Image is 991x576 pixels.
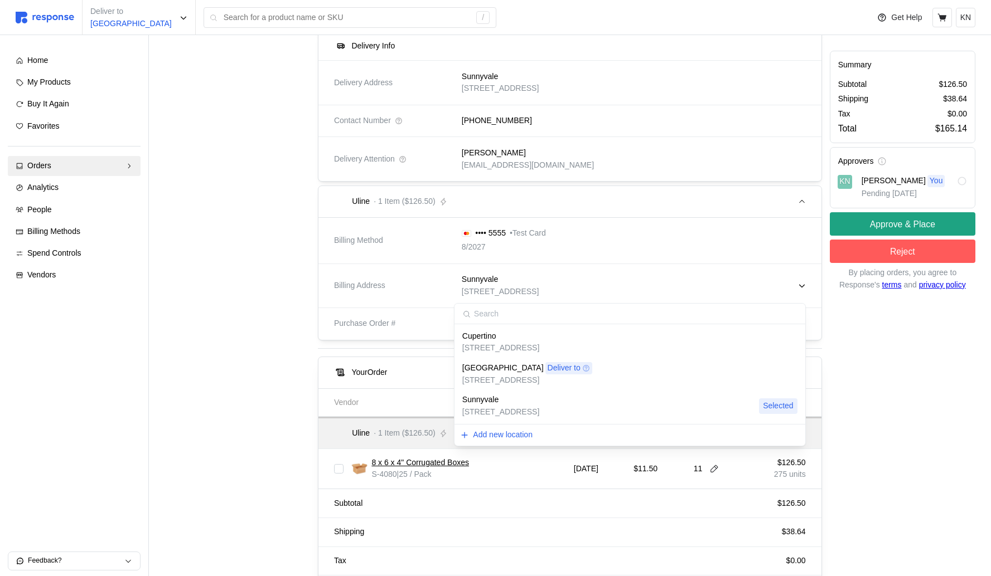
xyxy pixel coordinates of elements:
p: Vendor [334,397,359,409]
p: Total [838,122,857,136]
span: Billing Address [334,280,385,292]
span: Contact Number [334,115,391,127]
span: Delivery Attention [334,153,395,165]
a: Home [8,51,141,71]
div: Uline· 1 Item ($126.50) [318,218,821,340]
p: Cupertino [462,330,496,343]
h5: Summary [838,59,967,71]
p: $11.50 [634,463,685,475]
p: [PHONE_NUMBER] [462,115,532,127]
span: Home [27,56,48,65]
p: 11 [694,463,703,475]
p: $126.50 [939,79,967,91]
button: Add new location [460,428,533,442]
p: Uline [352,427,370,440]
p: By placing orders, you agree to Response's and [830,267,975,291]
p: $38.64 [782,526,806,538]
p: Deliver to [548,362,581,374]
a: Favorites [8,116,141,136]
p: KN [839,176,850,188]
p: [DATE] [574,463,626,475]
button: YourOrder [318,357,821,388]
p: $126.50 [753,457,805,469]
h5: Delivery Info [351,40,395,52]
span: Buy It Again [27,99,69,108]
p: [EMAIL_ADDRESS][DOMAIN_NAME] [462,159,594,172]
span: Spend Controls [27,248,81,257]
p: Shipping [334,526,365,538]
p: You [930,175,943,188]
button: Feedback? [8,552,140,570]
p: $0.00 [786,555,806,567]
p: Uline [352,196,370,208]
a: Vendors [8,265,141,285]
p: $126.50 [777,497,806,510]
p: [STREET_ADDRESS] [462,342,539,354]
span: Delivery Address [334,77,393,89]
a: Orders [8,156,141,176]
p: [GEOGRAPHIC_DATA] [462,362,544,374]
h5: Your Order [351,367,387,378]
button: Reject [830,240,975,263]
p: $38.64 [943,94,967,106]
p: [STREET_ADDRESS] [462,406,539,418]
span: Purchase Order # [334,318,396,330]
input: Search for a product name or SKU [224,8,471,28]
button: KN [956,8,975,27]
p: Tax [334,555,346,567]
p: [STREET_ADDRESS] [462,82,539,95]
p: 275 units [753,468,805,481]
button: Get Help [871,7,929,28]
span: S-4080 [371,470,397,479]
p: Approve & Place [870,217,935,231]
p: Deliver to [90,6,172,18]
p: Subtotal [838,79,867,91]
span: | 25 / Pack [397,470,432,479]
a: Analytics [8,178,141,198]
div: / [476,11,490,25]
p: · 1 Item ($126.50) [374,427,436,440]
a: privacy policy [919,280,966,289]
p: Pending [DATE] [862,188,967,201]
div: Orders [27,160,121,172]
p: [GEOGRAPHIC_DATA] [90,18,172,30]
p: 8/2027 [462,241,486,253]
p: $165.14 [935,122,967,136]
p: $0.00 [948,108,967,120]
p: Subtotal [334,497,362,510]
p: Add new location [473,429,533,441]
a: Billing Methods [8,222,141,242]
a: 8 x 6 x 4" Corrugated Boxes [371,457,469,469]
a: My Products [8,72,141,92]
a: Spend Controls [8,243,141,263]
p: KN [960,12,971,24]
p: •••• 5555 [475,227,506,240]
p: [PERSON_NAME] [862,175,926,188]
h5: Approvers [838,156,874,168]
a: terms [882,280,902,289]
p: Sunnyvale [462,274,498,286]
button: Uline· 1 Item ($126.50) [318,186,821,217]
span: Billing Method [334,235,383,247]
p: [STREET_ADDRESS] [462,374,592,387]
p: Get Help [891,12,922,24]
span: My Products [27,77,71,86]
a: People [8,200,141,220]
span: Billing Methods [27,227,80,236]
p: · 1 Item ($126.50) [374,196,436,208]
img: S-4080 [351,461,368,477]
p: • Test Card [510,227,546,240]
p: [STREET_ADDRESS] [462,286,539,298]
p: Feedback? [28,556,124,566]
button: Approve & Place [830,213,975,236]
span: Analytics [27,183,59,192]
a: Buy It Again [8,94,141,114]
span: Vendors [27,270,56,279]
p: Sunnyvale [462,394,499,406]
input: Search [455,304,805,324]
p: Tax [838,108,850,120]
p: Selected [763,400,793,412]
p: Reject [890,245,915,258]
span: People [27,205,52,214]
p: Sunnyvale [462,71,498,83]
